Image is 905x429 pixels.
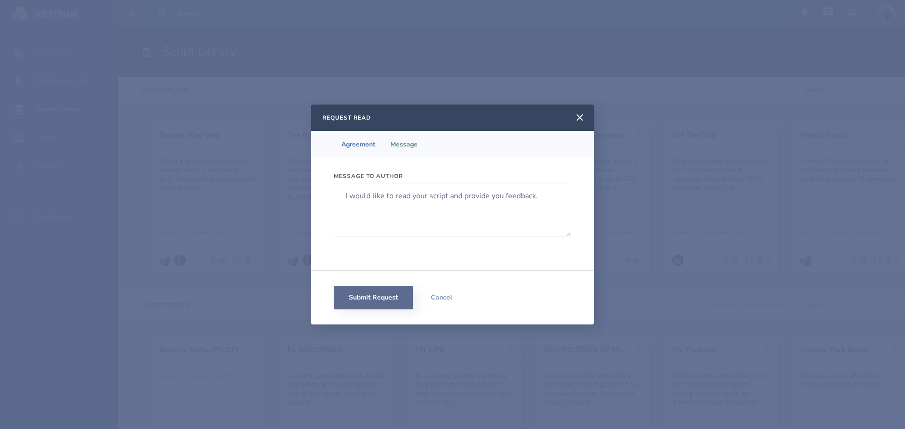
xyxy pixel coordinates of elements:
li: Agreement [334,131,383,157]
li: Message [383,131,425,157]
button: Cancel [413,286,469,309]
button: Submit Request [334,286,413,309]
label: Message to author [334,172,571,180]
h2: Request Read [322,114,371,121]
textarea: I would like to read your script and provide you feedback. [334,184,571,236]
